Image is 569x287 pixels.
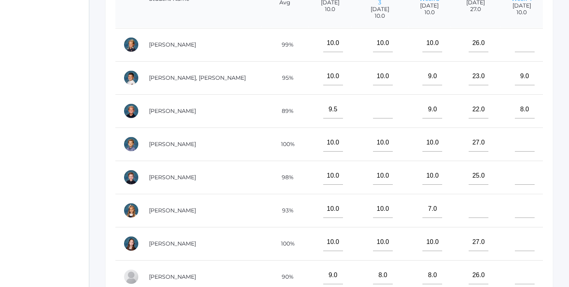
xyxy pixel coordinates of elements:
[123,103,139,119] div: Brooks Roberts
[261,194,309,227] td: 93%
[508,2,535,9] span: [DATE]
[123,136,139,152] div: Noah Smith
[416,9,443,16] span: 10.0
[508,9,535,16] span: 10.0
[261,28,309,61] td: 99%
[123,236,139,251] div: Remmie Tourje
[261,128,309,161] td: 100%
[149,74,246,81] a: [PERSON_NAME], [PERSON_NAME]
[261,227,309,260] td: 100%
[123,169,139,185] div: Theodore Smith
[261,94,309,128] td: 89%
[123,37,139,53] div: Emery Pedrick
[360,13,401,19] span: 10.0
[317,6,344,13] span: 10.0
[360,6,401,13] span: [DATE]
[149,273,196,280] a: [PERSON_NAME]
[123,269,139,285] div: Mary Wallock
[261,161,309,194] td: 98%
[149,207,196,214] a: [PERSON_NAME]
[149,240,196,247] a: [PERSON_NAME]
[149,41,196,48] a: [PERSON_NAME]
[149,107,196,114] a: [PERSON_NAME]
[261,61,309,94] td: 95%
[416,2,443,9] span: [DATE]
[459,6,492,13] span: 27.0
[149,141,196,148] a: [PERSON_NAME]
[123,70,139,86] div: Cooper Reyes
[149,174,196,181] a: [PERSON_NAME]
[123,203,139,218] div: Faye Thompson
